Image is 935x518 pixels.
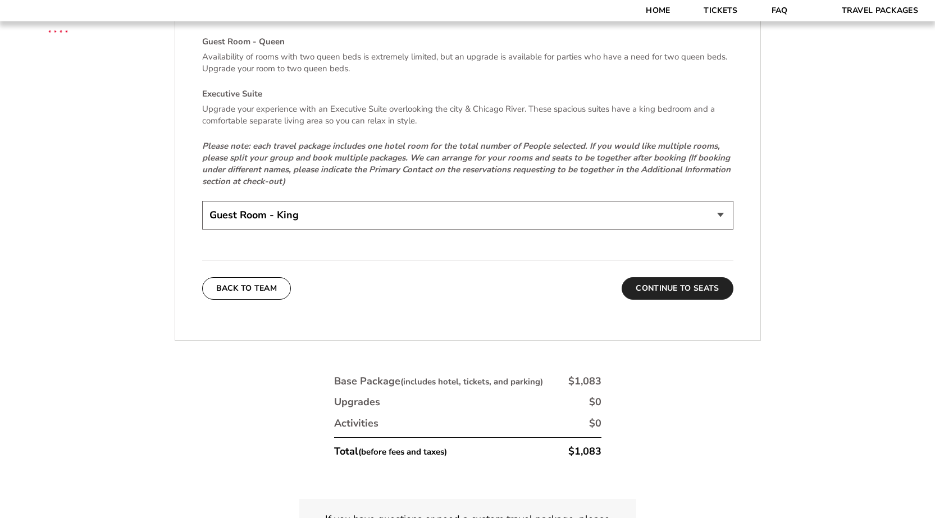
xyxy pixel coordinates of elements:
small: (includes hotel, tickets, and parking) [400,376,543,387]
div: Base Package [334,374,543,388]
em: Please note: each travel package includes one hotel room for the total number of People selected.... [202,140,731,187]
h4: Executive Suite [202,88,733,100]
div: $0 [589,416,601,430]
div: Total [334,444,447,459]
div: $0 [589,395,601,409]
img: CBS Sports Thanksgiving Classic [34,6,83,54]
button: Continue To Seats [622,277,733,300]
button: Back To Team [202,277,291,300]
div: $1,083 [568,444,601,459]
p: Upgrade your experience with an Executive Suite overlooking the city & Chicago River. These spaci... [202,103,733,127]
div: Upgrades [334,395,380,409]
div: $1,083 [568,374,601,388]
p: Availability of rooms with two queen beds is extremely limited, but an upgrade is available for p... [202,51,733,75]
small: (before fees and taxes) [358,446,447,457]
h4: Guest Room - Queen [202,36,733,48]
div: Activities [334,416,378,430]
